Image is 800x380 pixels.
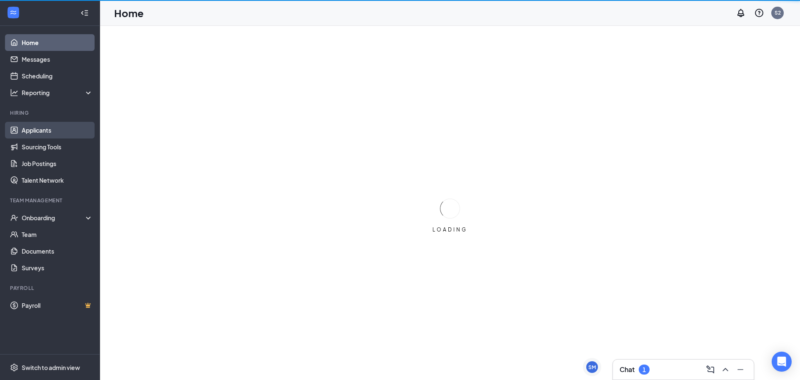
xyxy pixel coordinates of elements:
svg: Collapse [80,9,89,17]
a: Home [22,34,93,51]
a: Sourcing Tools [22,138,93,155]
button: ComposeMessage [704,363,717,376]
a: Scheduling [22,68,93,84]
svg: ComposeMessage [705,365,715,375]
div: LOADING [429,226,471,233]
div: S2 [775,9,781,16]
svg: UserCheck [10,214,18,222]
div: 1 [642,366,646,373]
h3: Chat [620,365,635,374]
div: Onboarding [22,214,86,222]
svg: Analysis [10,88,18,97]
button: ChevronUp [719,363,732,376]
svg: Notifications [736,8,746,18]
svg: Minimize [735,365,745,375]
a: PayrollCrown [22,297,93,314]
a: Talent Network [22,172,93,189]
svg: WorkstreamLogo [9,8,17,17]
svg: Settings [10,363,18,372]
a: Applicants [22,122,93,138]
button: Minimize [734,363,747,376]
a: Job Postings [22,155,93,172]
a: Team [22,226,93,243]
svg: ChevronUp [720,365,730,375]
a: Surveys [22,259,93,276]
div: Open Intercom Messenger [772,352,792,372]
a: Documents [22,243,93,259]
div: Team Management [10,197,91,204]
div: SM [588,364,596,371]
h1: Home [114,6,144,20]
div: Payroll [10,284,91,292]
div: Switch to admin view [22,363,80,372]
svg: QuestionInfo [754,8,764,18]
a: Messages [22,51,93,68]
div: Reporting [22,88,93,97]
div: Hiring [10,109,91,116]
